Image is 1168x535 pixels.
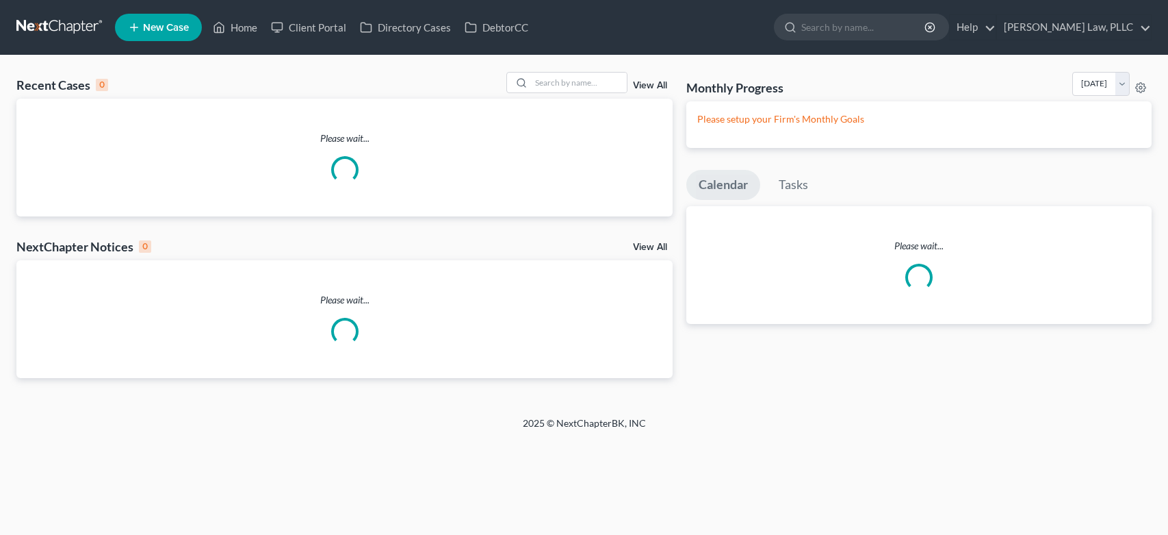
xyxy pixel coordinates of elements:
[139,240,151,253] div: 0
[458,15,535,40] a: DebtorCC
[686,79,783,96] h3: Monthly Progress
[997,15,1151,40] a: [PERSON_NAME] Law, PLLC
[633,242,667,252] a: View All
[531,73,627,92] input: Search by name...
[264,15,353,40] a: Client Portal
[16,293,673,307] p: Please wait...
[766,170,820,200] a: Tasks
[686,170,760,200] a: Calendar
[950,15,996,40] a: Help
[16,77,108,93] div: Recent Cases
[801,14,926,40] input: Search by name...
[143,23,189,33] span: New Case
[96,79,108,91] div: 0
[16,132,673,145] p: Please wait...
[686,239,1152,253] p: Please wait...
[353,15,458,40] a: Directory Cases
[206,15,264,40] a: Home
[697,112,1141,126] p: Please setup your Firm's Monthly Goals
[194,416,974,441] div: 2025 © NextChapterBK, INC
[16,238,151,255] div: NextChapter Notices
[633,81,667,90] a: View All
